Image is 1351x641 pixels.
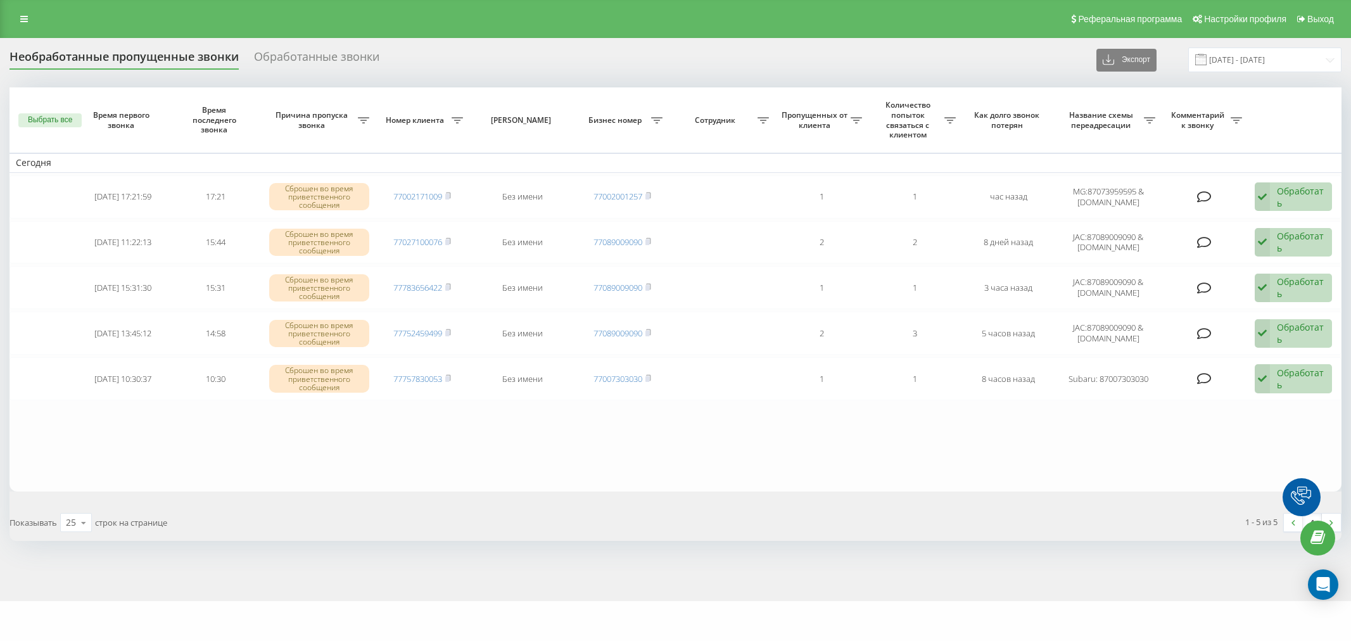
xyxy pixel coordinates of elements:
div: Обработать [1277,230,1325,254]
div: Сброшен во время приветственного сообщения [269,183,369,211]
td: [DATE] 17:21:59 [76,175,169,219]
td: 15:44 [169,221,262,264]
td: 1 [775,357,868,400]
span: Показывать [10,517,57,528]
button: Экспорт [1096,49,1157,72]
a: 77783656422 [393,282,442,293]
div: Сброшен во время приветственного сообщения [269,320,369,348]
td: Сегодня [10,153,1341,172]
div: Open Intercom Messenger [1308,569,1338,600]
button: Выбрать все [18,113,82,127]
span: Причина пропуска звонка [269,110,358,130]
span: Название схемы переадресации [1062,110,1144,130]
span: Сотрудник [675,115,758,125]
td: JAC:87089009090 & [DOMAIN_NAME] [1055,221,1162,264]
td: 1 [868,357,961,400]
td: [DATE] 11:22:13 [76,221,169,264]
a: 77089009090 [593,327,642,339]
td: 1 [868,175,961,219]
span: Количество попыток связаться с клиентом [875,100,944,139]
a: 77007303030 [593,373,642,384]
div: Сброшен во время приветственного сообщения [269,274,369,302]
td: [DATE] 13:45:12 [76,312,169,355]
span: строк на странице [95,517,167,528]
td: 2 [868,221,961,264]
div: Сброшен во время приветственного сообщения [269,365,369,393]
td: 1 [775,266,868,309]
td: 3 [868,312,961,355]
span: Время первого звонка [87,110,159,130]
span: Настройки профиля [1204,14,1286,24]
a: 77757830053 [393,373,442,384]
a: 77002001257 [593,191,642,202]
span: Пропущенных от клиента [782,110,851,130]
td: Без имени [469,221,576,264]
span: Реферальная программа [1078,14,1182,24]
td: Без имени [469,175,576,219]
td: JAC:87089009090 & [DOMAIN_NAME] [1055,312,1162,355]
span: Выход [1307,14,1334,24]
td: 2 [775,312,868,355]
td: Subaru: 87007303030 [1055,357,1162,400]
td: 8 часов назад [962,357,1055,400]
span: Как долго звонок потерян [972,110,1044,130]
td: 1 [775,175,868,219]
td: Без имени [469,357,576,400]
td: 2 [775,221,868,264]
div: Сброшен во время приветственного сообщения [269,229,369,257]
a: 77089009090 [593,282,642,293]
td: Без имени [469,312,576,355]
td: 14:58 [169,312,262,355]
div: Обработать [1277,321,1325,345]
span: Номер клиента [382,115,451,125]
a: 77089009090 [593,236,642,248]
div: Необработанные пропущенные звонки [10,50,239,70]
td: час назад [962,175,1055,219]
td: 10:30 [169,357,262,400]
div: 25 [66,516,76,529]
div: 1 - 5 из 5 [1245,516,1278,528]
td: 8 дней назад [962,221,1055,264]
span: Комментарий к звонку [1168,110,1231,130]
a: 77752459499 [393,327,442,339]
a: 77002171009 [393,191,442,202]
td: 15:31 [169,266,262,309]
span: Бизнес номер [582,115,651,125]
td: [DATE] 15:31:30 [76,266,169,309]
td: 1 [868,266,961,309]
div: Обработать [1277,276,1325,300]
div: Обработать [1277,367,1325,391]
td: 3 часа назад [962,266,1055,309]
td: MG:87073959595 & [DOMAIN_NAME] [1055,175,1162,219]
span: Время последнего звонка [180,105,252,135]
td: 5 часов назад [962,312,1055,355]
td: [DATE] 10:30:37 [76,357,169,400]
td: 17:21 [169,175,262,219]
span: [PERSON_NAME] [480,115,564,125]
td: JAC:87089009090 & [DOMAIN_NAME] [1055,266,1162,309]
div: Обработать [1277,185,1325,209]
div: Обработанные звонки [254,50,379,70]
td: Без имени [469,266,576,309]
a: 77027100076 [393,236,442,248]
